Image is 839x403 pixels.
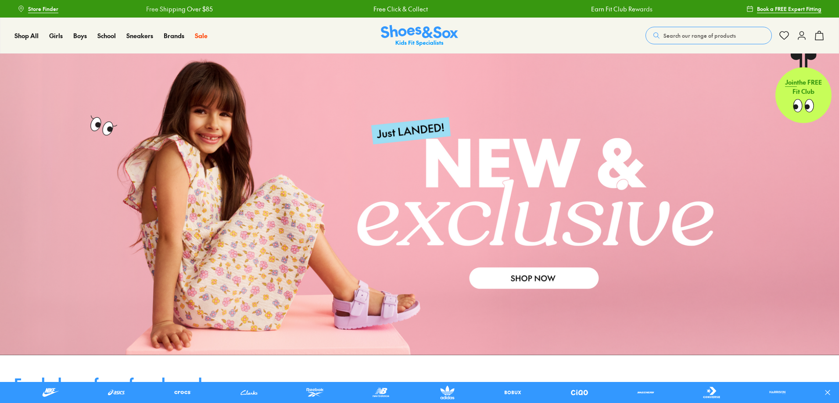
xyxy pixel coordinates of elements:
[645,27,772,44] button: Search our range of products
[164,31,184,40] a: Brands
[586,4,647,14] a: Earn Fit Club Rewards
[73,31,87,40] a: Boys
[195,31,208,40] a: Sale
[368,4,423,14] a: Free Click & Collect
[14,31,39,40] a: Shop All
[49,31,63,40] a: Girls
[775,53,832,123] a: Jointhe FREE Fit Club
[141,4,208,14] a: Free Shipping Over $85
[126,31,153,40] a: Sneakers
[97,31,116,40] a: School
[28,5,58,13] span: Store Finder
[381,25,458,46] a: Shoes & Sox
[775,71,832,103] p: the FREE Fit Club
[757,5,821,13] span: Book a FREE Expert Fitting
[785,78,797,86] span: Join
[18,1,58,17] a: Store Finder
[663,32,736,39] span: Search our range of products
[746,1,821,17] a: Book a FREE Expert Fitting
[381,25,458,46] img: SNS_Logo_Responsive.svg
